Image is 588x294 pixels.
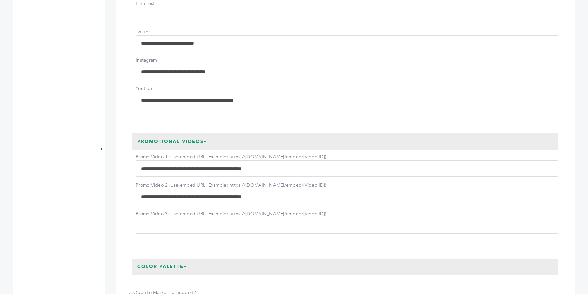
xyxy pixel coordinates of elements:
[136,154,326,160] label: Promo Video 1 (Use embed URL. Example: https://[DOMAIN_NAME]/embed/[Video ID])
[136,211,326,217] label: Promo Video 3 (Use embed URL. Example: https://[DOMAIN_NAME]/embed/[Video ID])
[136,29,182,35] label: Twitter
[136,0,182,7] label: Pinterest
[136,85,182,92] label: Youtube
[132,133,212,150] h3: Promotional Videos
[132,259,192,275] h3: Color Palette
[126,290,130,294] input: Open to Marketing Support?
[136,182,326,189] label: Promo Video 2 (Use embed URL. Example: https://[DOMAIN_NAME]/embed/[Video ID])
[136,57,182,64] label: Instagram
